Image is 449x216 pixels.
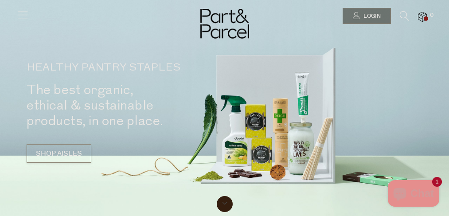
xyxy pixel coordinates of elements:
span: Login [361,12,381,20]
a: Login [343,8,391,24]
img: Part&Parcel [200,9,249,39]
span: 0 [428,12,436,20]
inbox-online-store-chat: Shopify online store chat [385,180,442,209]
h2: The best organic, ethical & sustainable products, in one place. [27,82,232,129]
a: SHOP AISLES [27,144,91,163]
p: HEALTHY PANTRY STAPLES [27,63,232,73]
a: 0 [418,12,427,21]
